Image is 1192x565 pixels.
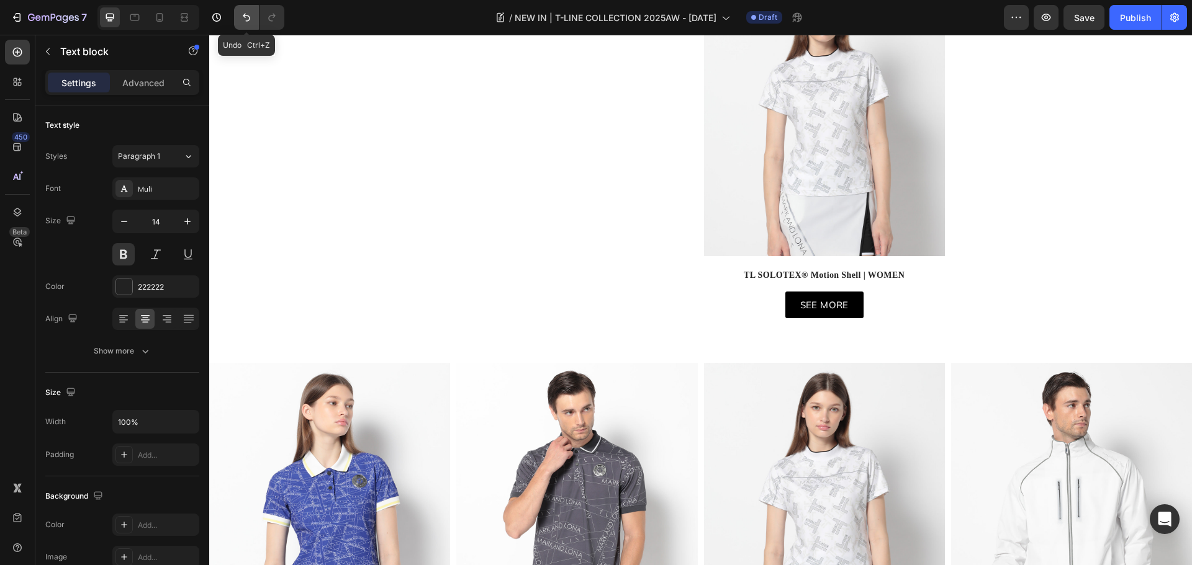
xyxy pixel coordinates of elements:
img: logo_orange.svg [20,20,30,30]
img: tab_domain_overview_orange.svg [34,72,43,82]
div: Color [45,519,65,530]
button: Paragraph 1 [112,145,199,167]
div: Open Intercom Messenger [1150,504,1180,534]
strong: TL SOLOTEX® Motion Shell | WOMEN [535,236,695,245]
div: Undo/Redo [234,5,284,30]
button: 7 [5,5,93,30]
p: Settings [61,76,96,89]
div: Styles [45,151,67,162]
div: Publish [1120,11,1151,24]
a: SEE MORE [576,257,654,283]
button: Show more [45,340,199,362]
div: Text style [45,120,79,131]
div: Size [45,213,78,229]
iframe: Design area [209,35,1192,565]
div: Muli [138,184,196,195]
div: Domain: [DOMAIN_NAME] [32,32,137,42]
div: Keywords by Traffic [137,73,209,81]
button: Publish [1109,5,1162,30]
span: Draft [759,12,777,23]
span: Paragraph 1 [118,151,160,162]
input: Auto [113,411,199,433]
img: tab_keywords_by_traffic_grey.svg [124,72,133,82]
div: Padding [45,449,74,460]
div: Show more [94,345,151,357]
div: Domain Overview [47,73,111,81]
div: SEE MORE [591,262,639,278]
p: 7 [81,10,87,25]
div: Add... [138,520,196,531]
button: Save [1063,5,1104,30]
div: Beta [9,227,30,237]
p: Advanced [122,76,165,89]
div: Align [45,311,80,327]
div: Size [45,385,78,401]
div: v 4.0.25 [35,20,61,30]
div: Width [45,416,66,427]
div: Add... [138,552,196,563]
div: Font [45,183,61,194]
span: NEW IN | T-LINE COLLECTION 2025AW - [DATE] [515,11,716,24]
p: Text block [60,44,166,59]
div: 222222 [138,282,196,293]
span: / [509,11,512,24]
span: Save [1074,12,1095,23]
div: Color [45,281,65,292]
div: Add... [138,450,196,461]
div: 450 [12,132,30,142]
img: website_grey.svg [20,32,30,42]
div: Background [45,488,106,505]
div: Image [45,551,67,563]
